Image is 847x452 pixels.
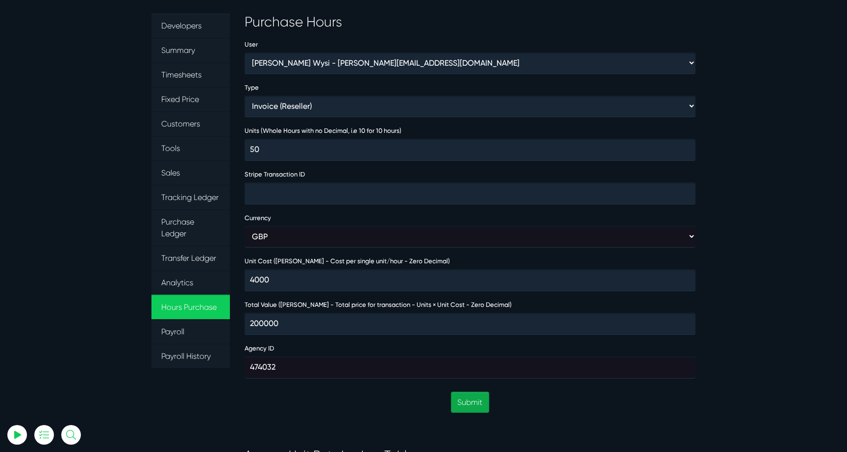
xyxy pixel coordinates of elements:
h3: Purchase Hours [245,14,696,30]
label: Stripe Transaction ID [245,171,305,178]
a: Payroll [151,319,230,345]
a: Summary [151,38,230,63]
button: Log In [32,173,140,194]
label: Unit Cost ([PERSON_NAME] - Cost per single unit/hour - Zero Decimal) [245,257,450,265]
a: Analytics [151,270,230,296]
a: Payroll History [151,344,230,368]
a: Hours Purchase [151,295,230,320]
a: Tools [151,136,230,161]
label: Currency [245,214,271,222]
input: Email [32,115,140,137]
a: Transfer Ledger [151,246,230,271]
label: Type [245,84,259,92]
a: Timesheets [151,62,230,88]
a: Customers [151,111,230,137]
a: Developers [151,14,230,39]
label: User [245,41,258,49]
a: Fixed Price [151,87,230,112]
a: Sales [151,160,230,186]
button: Submit [451,392,489,413]
label: Agency ID [245,345,274,352]
a: Tracking Ledger [151,185,230,210]
label: Total Value ([PERSON_NAME] - Total price for transaction - Units × Unit Cost - Zero Decimal) [245,301,512,309]
label: Units (Whole Hours with no Decimal, i.e 10 for 10 hours) [245,127,401,135]
a: Purchase Ledger [151,209,230,247]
